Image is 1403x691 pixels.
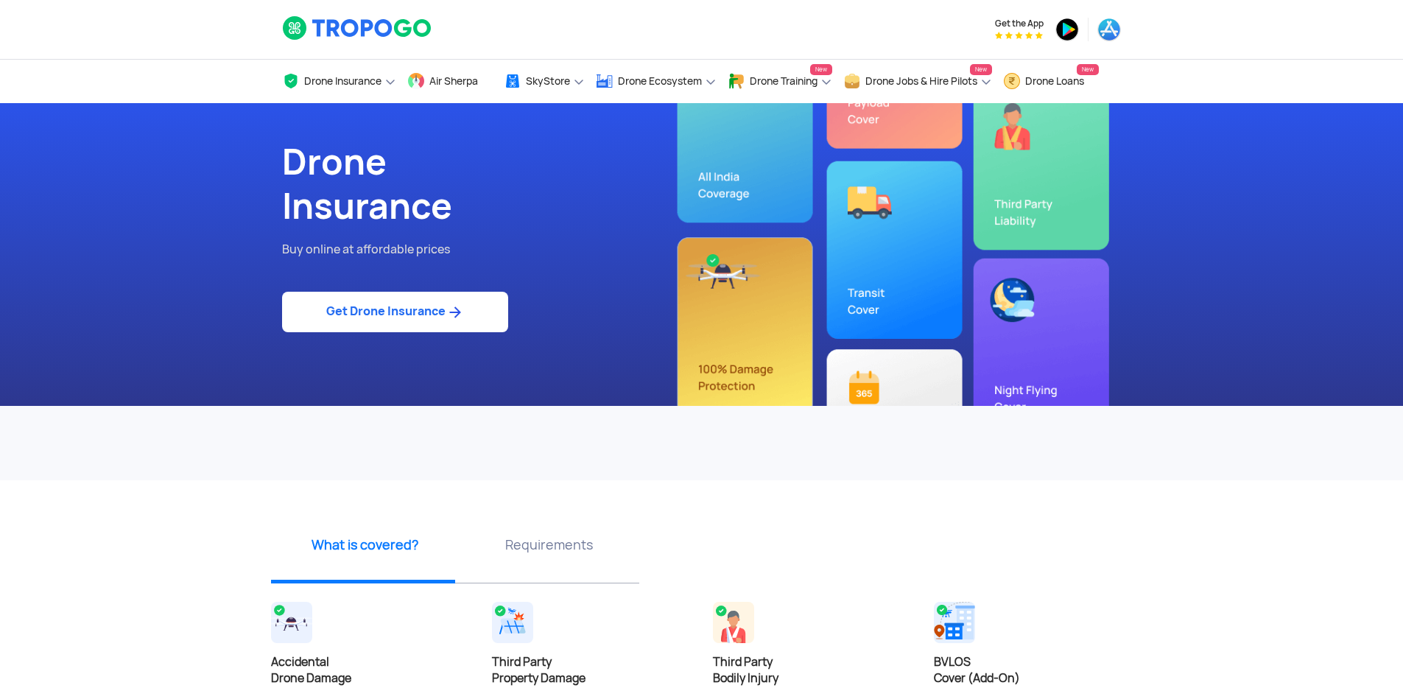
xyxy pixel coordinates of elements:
h4: Third Party Bodily Injury [713,654,912,687]
span: Drone Training [750,75,817,87]
p: Buy online at affordable prices [282,240,691,259]
a: Drone Insurance [282,60,396,103]
h4: Third Party Property Damage [492,654,691,687]
img: ic_playstore.png [1055,18,1079,41]
a: Air Sherpa [407,60,493,103]
span: New [970,64,992,75]
span: Air Sherpa [429,75,478,87]
span: New [1077,64,1099,75]
h4: BVLOS Cover (Add-On) [934,654,1133,687]
img: App Raking [995,32,1043,39]
span: New [810,64,832,75]
span: Drone Loans [1025,75,1084,87]
span: SkyStore [526,75,570,87]
p: What is covered? [278,536,451,554]
a: Get Drone Insurance [282,292,508,332]
img: ic_arrow_forward_blue.svg [446,304,464,321]
img: ic_appstore.png [1097,18,1121,41]
span: Get the App [995,18,1044,29]
h1: Drone Insurance [282,140,691,228]
a: Drone Jobs & Hire PilotsNew [843,60,992,103]
h4: Accidental Drone Damage [271,654,470,687]
a: Drone LoansNew [1003,60,1099,103]
span: Drone Ecosystem [618,75,702,87]
p: Requirements [463,536,636,554]
a: Drone Ecosystem [596,60,717,103]
img: logoHeader.svg [282,15,433,41]
a: Drone TrainingNew [728,60,832,103]
a: SkyStore [504,60,585,103]
span: Drone Jobs & Hire Pilots [865,75,977,87]
span: Drone Insurance [304,75,381,87]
